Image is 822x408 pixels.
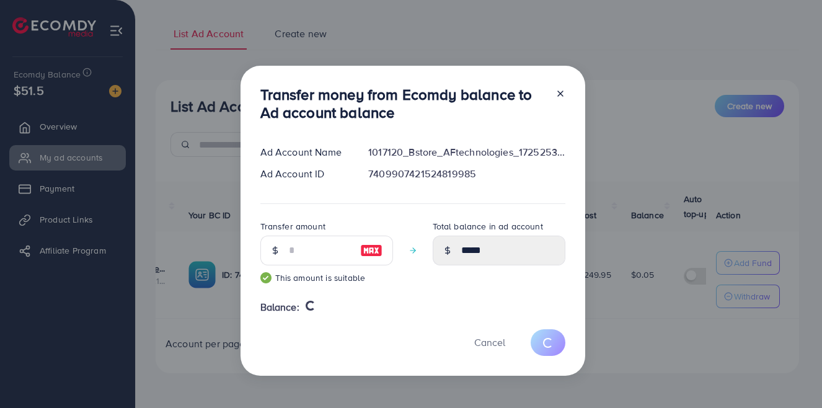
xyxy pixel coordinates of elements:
span: Cancel [474,335,505,349]
h3: Transfer money from Ecomdy balance to Ad account balance [260,86,546,122]
div: 7409907421524819985 [358,167,575,181]
label: Total balance in ad account [433,220,543,233]
small: This amount is suitable [260,272,393,284]
div: Ad Account Name [250,145,359,159]
label: Transfer amount [260,220,325,233]
iframe: Chat [769,352,813,399]
img: image [360,243,382,258]
img: guide [260,272,272,283]
div: Ad Account ID [250,167,359,181]
span: Balance: [260,300,299,314]
div: 1017120_Bstore_AFtechnologies_1725253540286 [358,145,575,159]
button: Cancel [459,329,521,356]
